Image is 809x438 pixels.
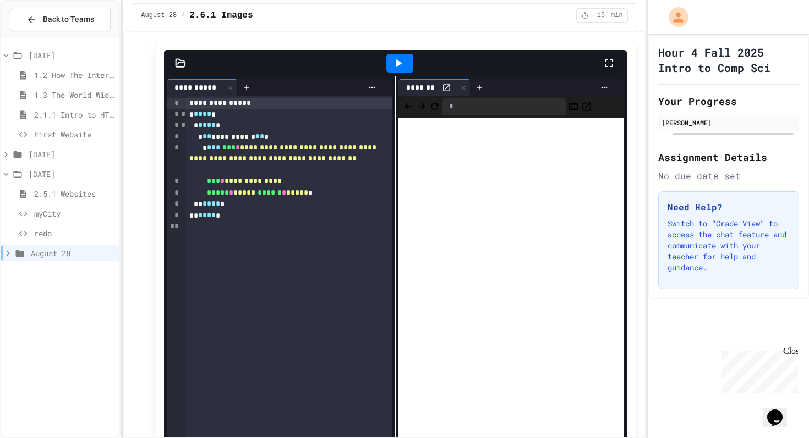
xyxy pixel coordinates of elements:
iframe: chat widget [763,394,798,427]
div: Chat with us now!Close [4,4,76,70]
span: 1.3 The World Wide Web [34,89,115,101]
span: August 28 [141,11,177,20]
button: Refresh [429,100,440,113]
h2: Assignment Details [658,149,799,165]
h3: Need Help? [668,201,790,214]
div: No due date set [658,169,799,182]
button: Console [568,100,579,113]
h1: Hour 4 Fall 2025 Intro to Comp Sci [658,45,799,75]
span: 2.5.1 Websites [34,188,115,199]
span: / [181,11,185,20]
span: Forward [416,100,427,113]
span: [DATE] [29,148,115,160]
span: redo [34,228,115,239]
span: 1.2 How The Internet Works [34,69,115,81]
div: [PERSON_NAME] [662,118,796,127]
span: First Website [34,129,115,140]
span: [DATE] [29,168,115,180]
span: 15 [592,11,610,20]
h2: Your Progress [658,93,799,109]
button: Back to Teams [10,8,111,31]
span: min [611,11,623,20]
span: [DATE] [29,49,115,61]
button: Open in new tab [581,100,592,113]
div: My Account [657,4,691,30]
span: August 28 [31,247,115,259]
span: Back to Teams [43,14,94,25]
span: 2.1.1 Intro to HTML [34,109,115,120]
span: myCity [34,208,115,219]
iframe: chat widget [718,346,798,393]
span: 2.6.1 Images [189,9,253,22]
p: Switch to "Grade View" to access the chat feature and communicate with your teacher for help and ... [668,218,790,273]
span: Back [403,100,414,113]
